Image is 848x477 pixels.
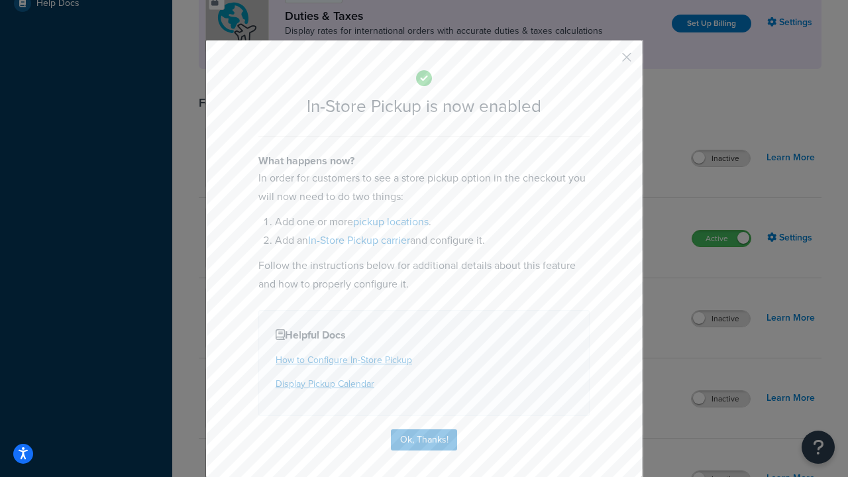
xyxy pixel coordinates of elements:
a: pickup locations [353,214,429,229]
h4: Helpful Docs [276,327,572,343]
h2: In-Store Pickup is now enabled [258,97,590,116]
h4: What happens now? [258,153,590,169]
li: Add an and configure it. [275,231,590,250]
a: How to Configure In-Store Pickup [276,353,412,367]
a: In-Store Pickup carrier [308,233,410,248]
a: Display Pickup Calendar [276,377,374,391]
p: Follow the instructions below for additional details about this feature and how to properly confi... [258,256,590,293]
p: In order for customers to see a store pickup option in the checkout you will now need to do two t... [258,169,590,206]
button: Ok, Thanks! [391,429,457,450]
li: Add one or more . [275,213,590,231]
